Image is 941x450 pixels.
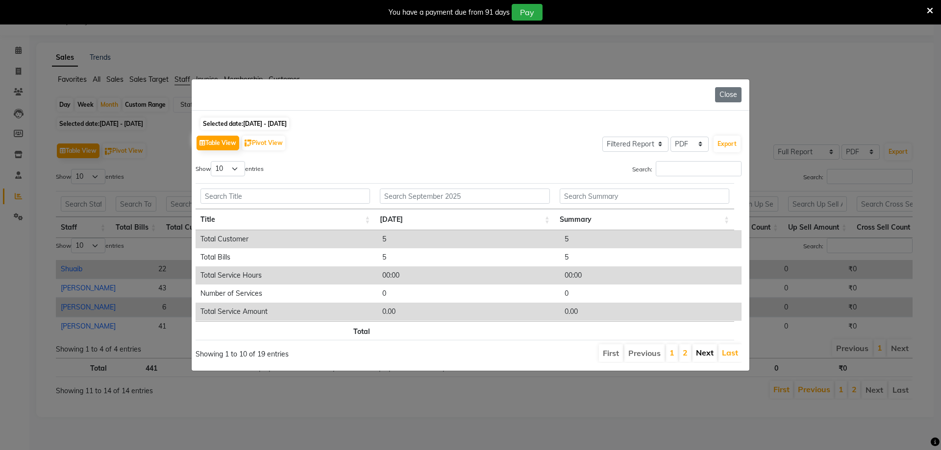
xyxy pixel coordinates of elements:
div: Showing 1 to 10 of 19 entries [196,343,415,359]
a: 1 [669,348,674,357]
span: Selected date: [200,118,289,130]
span: [DATE] - [DATE] [243,120,287,127]
select: Showentries [211,161,245,176]
td: 0.00 [560,321,742,339]
button: Pivot View [242,136,285,150]
td: 00:00 [560,266,742,284]
th: Total [196,321,375,340]
td: 5 [377,230,559,248]
td: 0.00 [560,303,742,321]
td: 0.00 [377,321,559,339]
button: Export [714,136,741,152]
td: Number of Services [196,284,377,303]
button: Close [715,87,742,102]
a: 2 [683,348,688,357]
td: 00:00 [377,266,559,284]
th: Summary: activate to sort column ascending [555,209,734,230]
button: Table View [197,136,239,150]
td: 5 [560,248,742,266]
td: 0 [560,284,742,303]
td: Total Bills [196,248,377,266]
button: Pay [512,4,543,21]
th: Title: activate to sort column ascending [196,209,375,230]
td: Total Service Hours [196,266,377,284]
th: September 2025: activate to sort column ascending [375,209,554,230]
td: 5 [377,248,559,266]
td: 0 [377,284,559,303]
td: Average Ticket (Service) [196,321,377,339]
a: Last [722,348,738,357]
label: Search: [632,161,742,176]
td: Total Service Amount [196,303,377,321]
td: Total Customer [196,230,377,248]
input: Search: [656,161,742,176]
a: Next [696,348,714,357]
input: Search September 2025 [380,189,549,204]
input: Search Summary [560,189,729,204]
label: Show entries [196,161,264,176]
div: You have a payment due from 91 days [389,7,510,18]
td: 0.00 [377,303,559,321]
img: pivot.png [245,140,252,147]
td: 5 [560,230,742,248]
input: Search Title [200,189,370,204]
